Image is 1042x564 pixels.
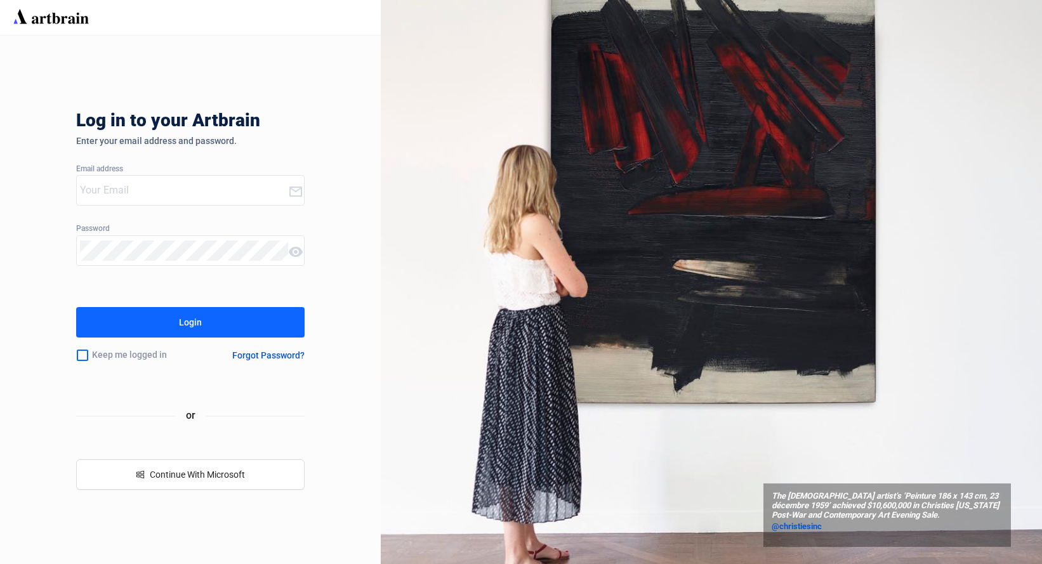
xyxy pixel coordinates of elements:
[150,469,245,480] span: Continue With Microsoft
[772,521,822,531] span: @christiesinc
[232,350,305,360] div: Forgot Password?
[80,180,288,200] input: Your Email
[76,225,305,233] div: Password
[179,312,202,332] div: Login
[76,136,305,146] div: Enter your email address and password.
[76,342,202,369] div: Keep me logged in
[76,110,457,136] div: Log in to your Artbrain
[772,492,1003,520] span: The [DEMOGRAPHIC_DATA] artist’s ‘Peinture 186 x 143 cm, 23 décembre 1959’ achieved $10,600,000 in...
[76,459,305,490] button: windowsContinue With Microsoft
[76,307,305,338] button: Login
[76,165,305,174] div: Email address
[772,520,1003,533] a: @christiesinc
[136,470,145,479] span: windows
[176,407,206,423] span: or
